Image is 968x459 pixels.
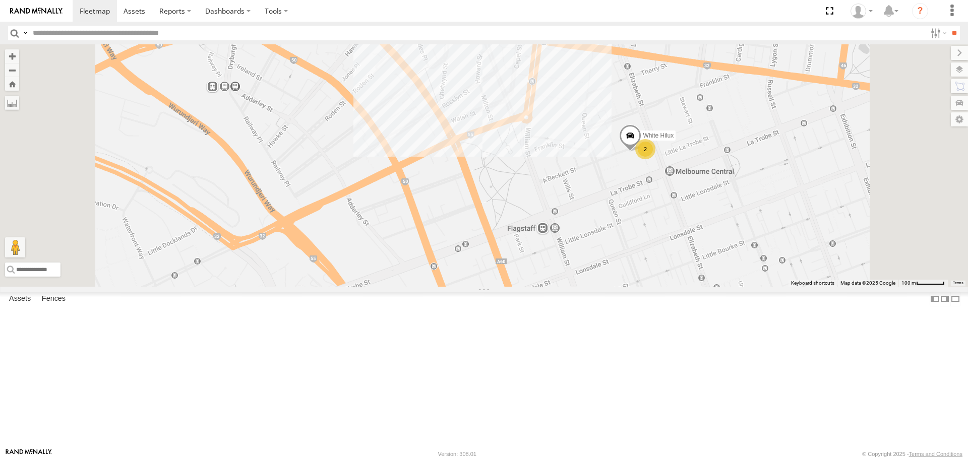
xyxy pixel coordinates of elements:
[4,292,36,306] label: Assets
[21,26,29,40] label: Search Query
[862,451,962,457] div: © Copyright 2025 -
[940,292,950,306] label: Dock Summary Table to the Right
[791,280,834,287] button: Keyboard shortcuts
[912,3,928,19] i: ?
[909,451,962,457] a: Terms and Conditions
[927,26,948,40] label: Search Filter Options
[438,451,476,457] div: Version: 308.01
[37,292,71,306] label: Fences
[950,292,960,306] label: Hide Summary Table
[643,133,674,140] span: White Hilux
[953,281,963,285] a: Terms (opens in new tab)
[930,292,940,306] label: Dock Summary Table to the Left
[635,139,655,159] div: 2
[847,4,876,19] div: John Vu
[5,237,25,257] button: Drag Pegman onto the map to open Street View
[5,96,19,110] label: Measure
[840,280,895,286] span: Map data ©2025 Google
[10,8,63,15] img: rand-logo.svg
[5,77,19,91] button: Zoom Home
[951,112,968,126] label: Map Settings
[901,280,916,286] span: 100 m
[6,449,52,459] a: Visit our Website
[5,49,19,63] button: Zoom in
[5,63,19,77] button: Zoom out
[898,280,948,287] button: Map Scale: 100 m per 53 pixels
